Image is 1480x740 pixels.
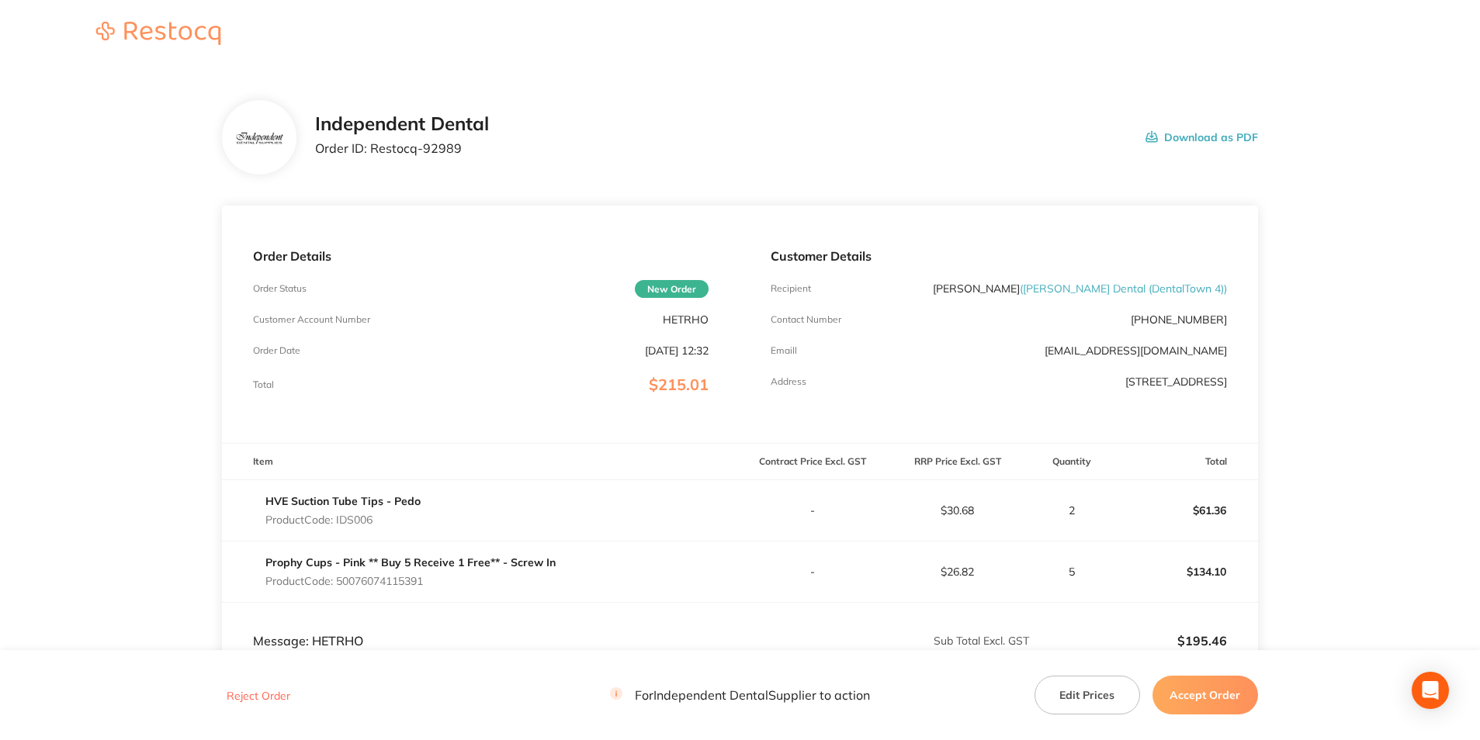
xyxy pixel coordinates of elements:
p: Recipient [771,283,811,294]
p: $26.82 [886,565,1029,578]
p: Order Date [253,345,300,356]
img: bzV5Y2k1dA [234,130,284,146]
div: Open Intercom Messenger [1412,672,1449,709]
a: Restocq logo [81,22,236,47]
p: [STREET_ADDRESS] [1125,375,1227,388]
th: Item [222,444,740,480]
p: $134.10 [1114,553,1257,590]
th: Contract Price Excl. GST [740,444,885,480]
p: Customer Account Number [253,314,370,325]
p: - [740,565,884,578]
p: 5 [1031,565,1112,578]
p: [DATE] 12:32 [645,344,709,357]
p: Order Details [253,249,709,263]
p: Product Code: 50076074115391 [265,575,556,587]
p: $30.68 [886,504,1029,517]
p: Address [771,376,806,387]
p: - [740,504,884,517]
span: $215.01 [649,375,709,394]
a: [EMAIL_ADDRESS][DOMAIN_NAME] [1045,344,1227,358]
p: HETRHO [663,313,709,326]
p: Contact Number [771,314,841,325]
span: New Order [635,280,709,298]
p: $61.36 [1114,492,1257,529]
button: Reject Order [222,689,295,703]
p: [PHONE_NUMBER] [1131,313,1227,326]
h2: Independent Dental [315,113,489,135]
p: Product Code: IDS006 [265,514,421,526]
th: Total [1113,444,1258,480]
p: Total [253,379,274,390]
td: Message: HETRHO [222,603,740,649]
p: Emaill [771,345,797,356]
img: Restocq logo [81,22,236,45]
p: Order Status [253,283,307,294]
a: HVE Suction Tube Tips - Pedo [265,494,421,508]
th: RRP Price Excl. GST [885,444,1030,480]
p: Customer Details [771,249,1226,263]
button: Download as PDF [1146,113,1258,161]
p: Order ID: Restocq- 92989 [315,141,489,155]
p: $195.46 [1031,634,1227,648]
p: For Independent Dental Supplier to action [610,688,870,703]
th: Quantity [1030,444,1113,480]
p: [PERSON_NAME] [933,282,1227,295]
button: Edit Prices [1035,676,1140,714]
p: Sub Total Excl. GST [740,635,1029,647]
button: Accept Order [1152,676,1258,714]
a: Prophy Cups - Pink ** Buy 5 Receive 1 Free** - Screw In [265,555,556,569]
p: 2 [1031,504,1112,517]
span: ( [PERSON_NAME] Dental (DentalTown 4) ) [1020,282,1227,296]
